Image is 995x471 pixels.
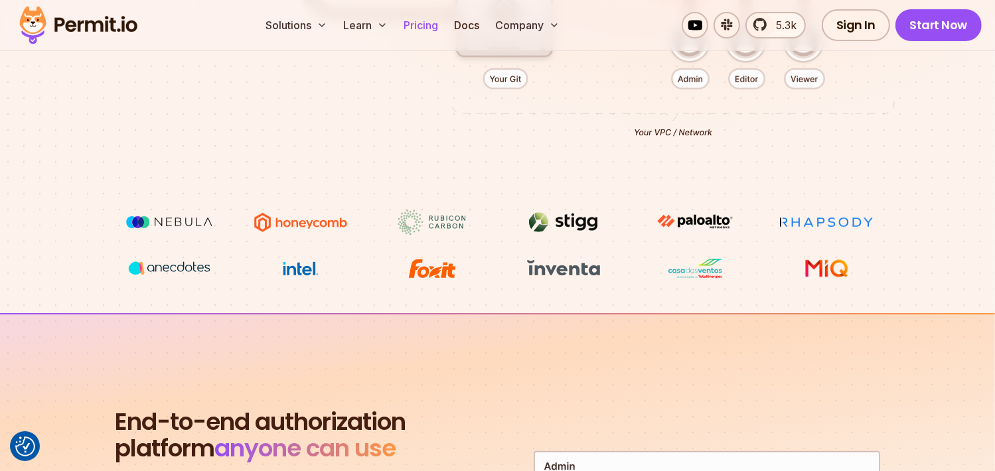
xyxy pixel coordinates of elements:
button: Company [490,12,565,38]
img: Permit logo [13,3,143,48]
a: 5.3k [745,12,806,38]
img: Stigg [514,210,613,235]
a: Docs [449,12,485,38]
img: vega [119,256,219,281]
span: anyone can use [215,431,396,465]
img: MIQ [781,257,871,280]
img: Nebula [119,210,219,235]
img: Revisit consent button [15,437,35,456]
img: Foxit [382,256,482,281]
img: paloalto [645,210,745,234]
img: inventa [514,256,613,280]
img: Honeycomb [251,210,350,235]
img: Intel [251,256,350,281]
img: Rubicon [382,210,482,235]
span: End-to-end authorization [115,409,406,435]
button: Consent Preferences [15,437,35,456]
img: Casa dos Ventos [645,256,745,281]
a: Start Now [895,9,982,41]
h2: platform [115,409,406,462]
a: Pricing [398,12,443,38]
span: 5.3k [768,17,797,33]
a: Sign In [822,9,890,41]
button: Learn [338,12,393,38]
button: Solutions [260,12,333,38]
img: Rhapsody Health [777,210,876,235]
